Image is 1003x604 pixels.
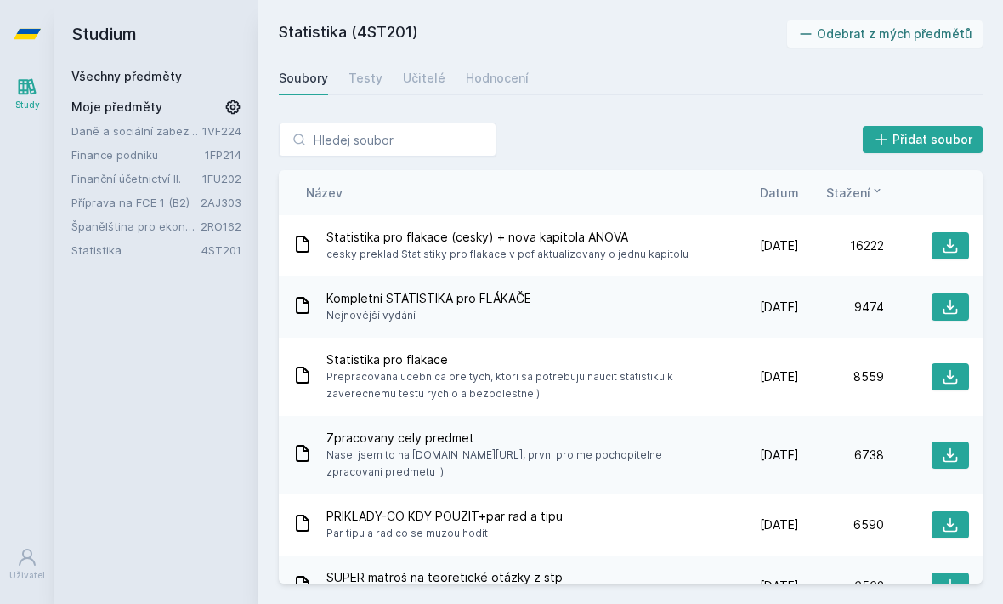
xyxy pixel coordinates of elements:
[348,61,382,95] a: Testy
[799,368,884,385] div: 8559
[326,525,563,542] span: Par tipu a rad co se muzou hodit
[760,578,799,595] span: [DATE]
[403,61,445,95] a: Učitelé
[326,508,563,525] span: PRIKLADY-CO KDY POUZIT+par rad a tipu
[71,242,201,259] a: Statistika
[466,70,529,87] div: Hodnocení
[403,70,445,87] div: Učitelé
[15,99,40,111] div: Study
[760,447,799,464] span: [DATE]
[760,368,799,385] span: [DATE]
[201,196,241,209] a: 2AJ303
[326,447,707,481] span: Nasel jsem to na [DOMAIN_NAME][URL], prvni pro me pochopitelne zpracovani predmetu :)
[799,516,884,533] div: 6590
[760,184,799,202] button: Datum
[279,61,328,95] a: Soubory
[787,20,983,48] button: Odebrat z mých předmětů
[799,447,884,464] div: 6738
[71,123,202,140] a: Daně a sociální zabezpečení
[863,126,983,153] button: Přidat soubor
[201,219,241,233] a: 2RO162
[71,170,202,187] a: Finanční účetnictví II.
[71,99,162,116] span: Moje předměty
[71,218,201,235] a: Španělština pro ekonomy - základní úroveň 2 (A1)
[279,123,496,157] input: Hledej soubor
[201,243,241,257] a: 4ST201
[326,430,707,447] span: Zpracovany cely predmet
[205,148,241,162] a: 1FP214
[799,237,884,254] div: 16222
[348,70,382,87] div: Testy
[3,538,51,590] a: Uživatel
[826,184,884,202] button: Stažení
[826,184,870,202] span: Stažení
[326,290,531,307] span: Kompletní STATISTIKA pro FLÁKAČE
[306,184,343,202] button: Název
[326,246,688,263] span: cesky preklad Statistiky pro flakace v pdf aktualizovany o jednu kapitolu
[279,20,787,48] h2: Statistika (4ST201)
[326,229,688,246] span: Statistika pro flakace (cesky) + nova kapitola ANOVA
[760,516,799,533] span: [DATE]
[326,368,707,402] span: Prepracovana ucebnica pre tych, ktori sa potrebuju naucit statistiku k zaverecnemu testu rychlo a...
[71,146,205,163] a: Finance podniku
[9,569,45,582] div: Uživatel
[326,351,707,368] span: Statistika pro flakace
[202,124,241,138] a: 1VF224
[326,307,531,324] span: Nejnovější vydání
[71,69,182,83] a: Všechny předměty
[799,578,884,595] div: 6563
[760,299,799,316] span: [DATE]
[799,299,884,316] div: 9474
[202,172,241,185] a: 1FU202
[326,569,646,586] span: SUPER matroš na teoretické otázky z stp
[3,68,51,120] a: Study
[279,70,328,87] div: Soubory
[466,61,529,95] a: Hodnocení
[760,237,799,254] span: [DATE]
[71,194,201,211] a: Příprava na FCE 1 (B2)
